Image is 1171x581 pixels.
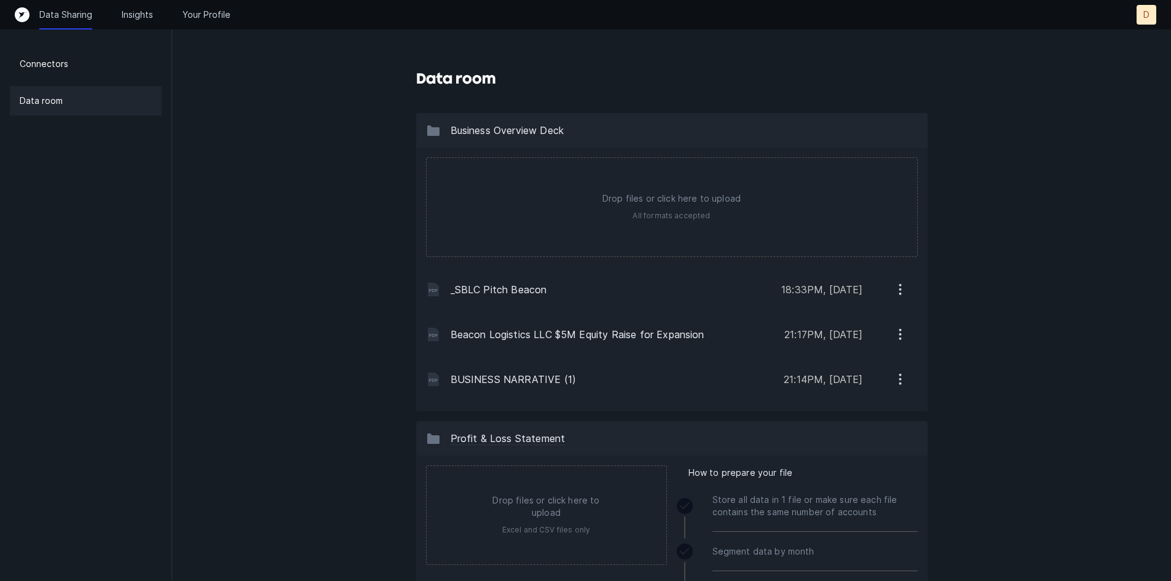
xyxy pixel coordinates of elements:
a: Insights [122,9,153,21]
h3: Data room [416,69,496,89]
img: 13c8d1aa17ce7ae226531ffb34303e38.svg [426,431,441,446]
p: 21:17PM, [DATE] [784,327,862,342]
div: Store all data in 1 file or make sure each file contains the same number of accounts [712,480,918,532]
span: How to prepare your file [688,465,793,480]
a: Your Profile [183,9,231,21]
p: 18:33PM, [DATE] [781,282,862,297]
div: Segment data by month [712,532,918,571]
span: Profit & Loss Statement [451,432,566,445]
span: Business Overview Deck [451,124,564,136]
img: 4c1c1a354918672bc79fcf756030187a.svg [426,372,441,387]
img: 4c1c1a354918672bc79fcf756030187a.svg [426,282,441,297]
p: _SBLC Pitch Beacon [451,282,772,297]
p: 21:14PM, [DATE] [784,372,862,387]
img: 4c1c1a354918672bc79fcf756030187a.svg [426,327,441,342]
a: Connectors [10,49,162,79]
p: BUSINESS NARRATIVE (1) [451,372,775,387]
p: Connectors [20,57,68,71]
button: D [1137,5,1156,25]
a: Data Sharing [39,9,92,21]
p: Data room [20,93,63,108]
p: D [1143,9,1149,21]
p: Beacon Logistics LLC $5M Equity Raise for Expansion [451,327,775,342]
img: 13c8d1aa17ce7ae226531ffb34303e38.svg [426,123,441,138]
a: Data room [10,86,162,116]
